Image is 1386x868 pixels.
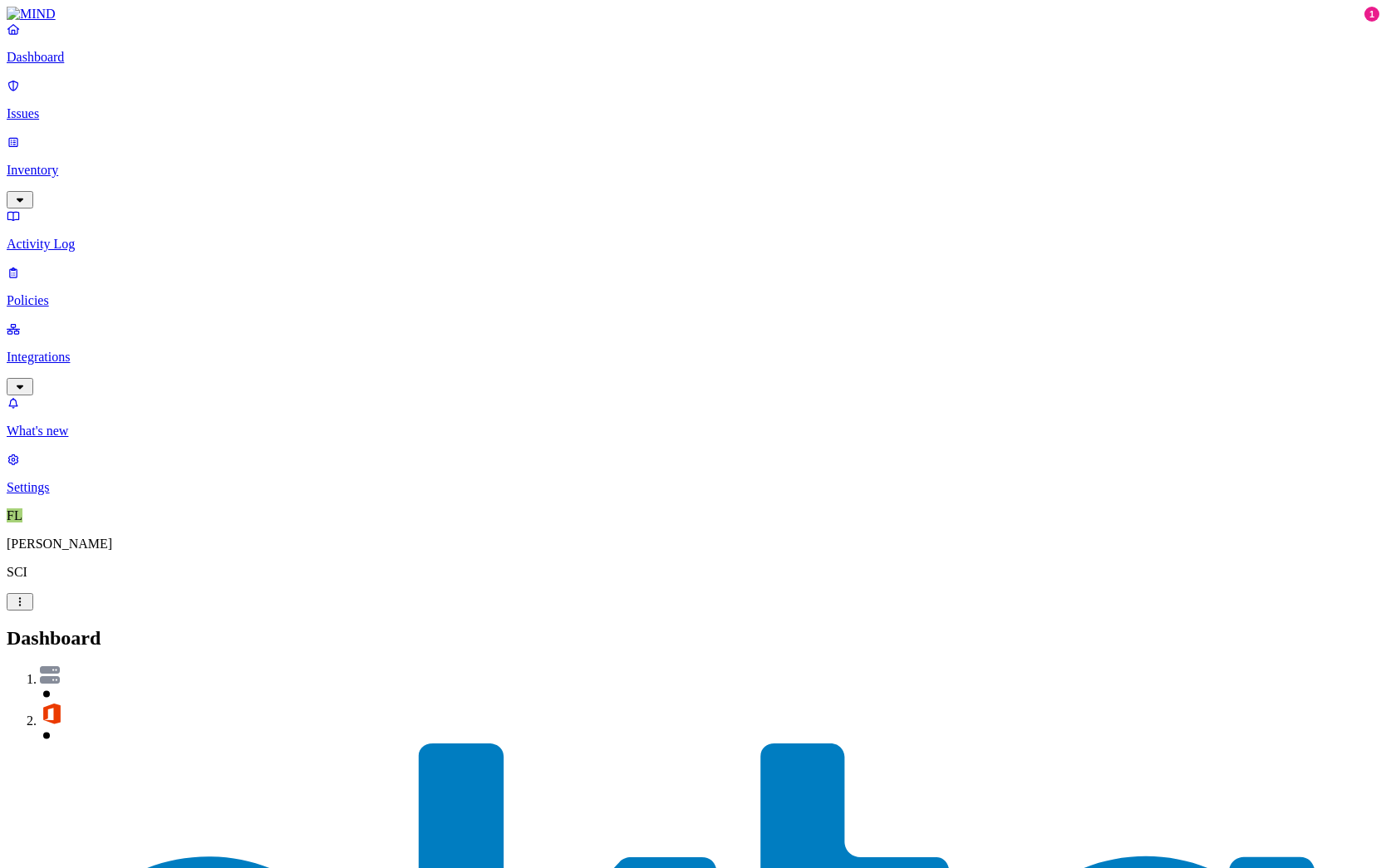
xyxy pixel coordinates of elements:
p: Integrations [7,350,1379,365]
a: Integrations [7,321,1379,393]
span: FL [7,508,22,522]
a: Policies [7,265,1379,308]
div: 1 [1364,7,1379,22]
p: What's new [7,424,1379,439]
img: svg%3e [40,702,63,725]
p: Inventory [7,163,1379,178]
a: Activity Log [7,208,1379,252]
p: SCI [7,565,1379,580]
h2: Dashboard [7,627,1379,650]
img: MIND [7,7,56,22]
p: Activity Log [7,237,1379,252]
img: svg%3e [40,666,60,684]
p: Policies [7,293,1379,308]
p: Issues [7,106,1379,121]
p: [PERSON_NAME] [7,537,1379,552]
p: Settings [7,480,1379,495]
a: MIND [7,7,1379,22]
a: What's new [7,395,1379,439]
a: Inventory [7,135,1379,206]
a: Issues [7,78,1379,121]
a: Settings [7,452,1379,495]
a: Dashboard [7,22,1379,65]
p: Dashboard [7,50,1379,65]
